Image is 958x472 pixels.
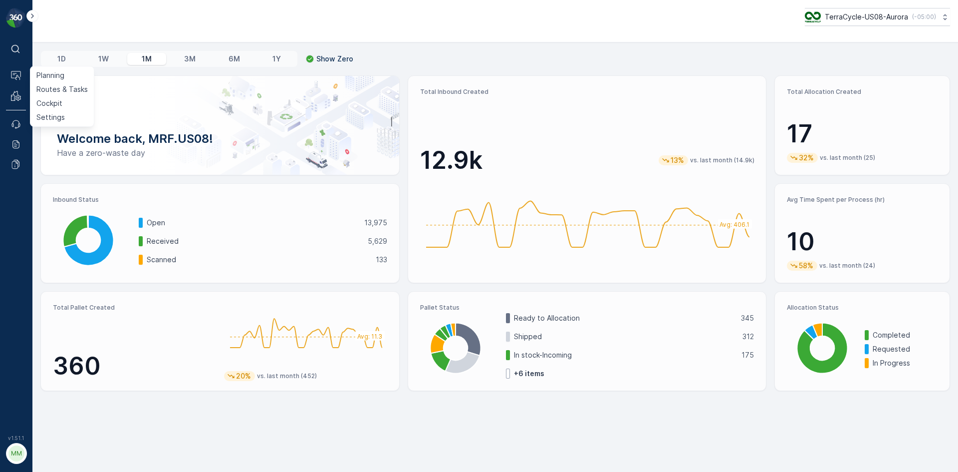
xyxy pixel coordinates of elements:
p: 5,629 [368,236,387,246]
p: Pallet Status [420,304,754,312]
button: TerraCycle-US08-Aurora(-05:00) [805,8,950,26]
p: ( -05:00 ) [912,13,936,21]
p: Total Inbound Created [420,88,754,96]
p: vs. last month (24) [819,262,875,270]
p: 3M [184,54,196,64]
p: Avg Time Spent per Process (hr) [787,196,938,204]
p: vs. last month (14.9k) [690,156,754,164]
p: Allocation Status [787,304,938,312]
p: Welcome back, MRF.US08! [57,131,383,147]
p: Received [147,236,361,246]
p: 1D [57,54,66,64]
p: 20% [235,371,252,381]
p: Total Pallet Created [53,304,216,312]
p: Requested [873,344,938,354]
img: image_ci7OI47.png [805,11,821,22]
p: 175 [741,350,754,360]
p: vs. last month (452) [257,372,317,380]
p: Have a zero-waste day [57,147,383,159]
p: Shipped [514,332,736,342]
p: 12.9k [420,145,482,175]
p: Scanned [147,255,369,265]
span: v 1.51.1 [6,435,26,441]
p: Open [147,218,358,228]
p: 360 [53,351,216,381]
p: 13% [670,155,685,165]
p: 17 [787,119,938,149]
p: 1W [98,54,109,64]
p: In stock-Incoming [514,350,735,360]
p: 312 [742,332,754,342]
p: 10 [787,227,938,257]
p: In Progress [873,358,938,368]
button: MM [6,443,26,464]
p: 32% [798,153,815,163]
p: 13,975 [364,218,387,228]
p: 6M [229,54,240,64]
p: 133 [376,255,387,265]
p: + 6 items [514,369,544,379]
p: 1M [142,54,152,64]
p: Total Allocation Created [787,88,938,96]
p: 345 [741,313,754,323]
p: Completed [873,330,938,340]
img: logo [6,8,26,28]
p: Inbound Status [53,196,387,204]
div: MM [8,446,24,462]
p: TerraCycle-US08-Aurora [825,12,908,22]
p: Show Zero [316,54,353,64]
p: 1Y [272,54,281,64]
p: 58% [798,261,814,271]
p: vs. last month (25) [820,154,875,162]
p: Ready to Allocation [514,313,735,323]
